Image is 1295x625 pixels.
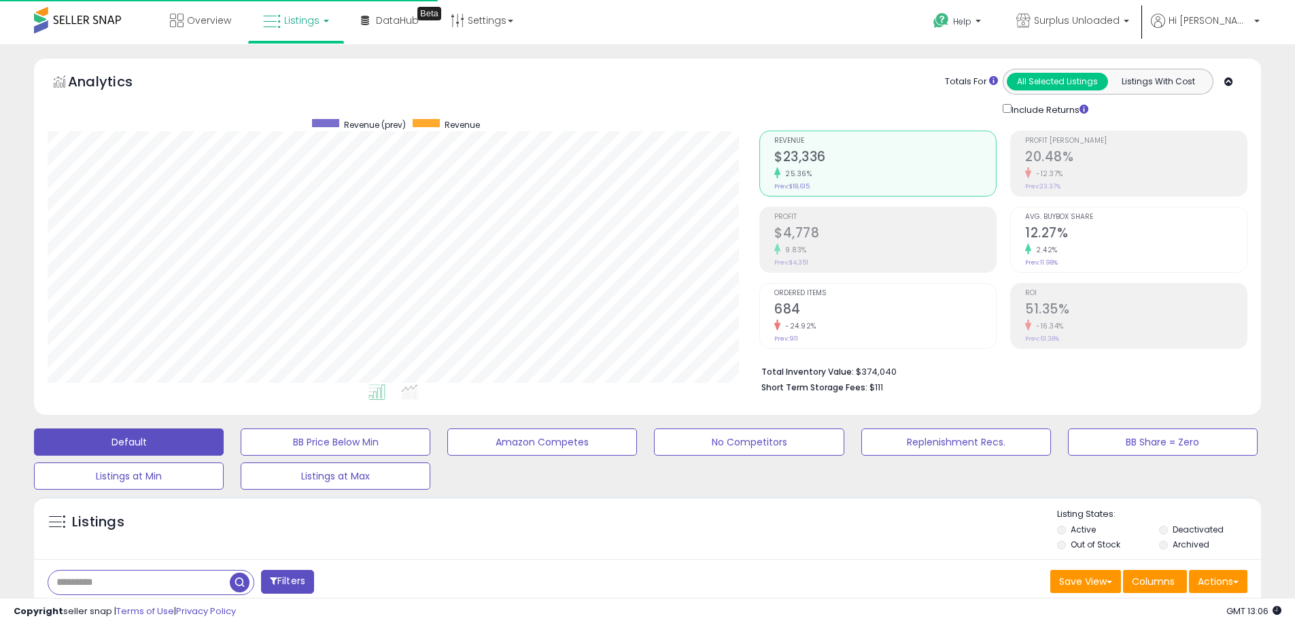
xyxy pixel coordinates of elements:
[241,428,430,456] button: BB Price Below Min
[774,137,996,145] span: Revenue
[774,182,810,190] small: Prev: $18,615
[34,462,224,490] button: Listings at Min
[34,428,224,456] button: Default
[1169,14,1250,27] span: Hi [PERSON_NAME]
[72,513,124,532] h5: Listings
[933,12,950,29] i: Get Help
[261,570,314,594] button: Filters
[1025,335,1059,343] small: Prev: 61.38%
[922,2,995,44] a: Help
[774,225,996,243] h2: $4,778
[774,335,798,343] small: Prev: 911
[1226,605,1281,618] span: 2025-09-9 13:06 GMT
[774,149,996,167] h2: $23,336
[1173,524,1224,535] label: Deactivated
[284,14,320,27] span: Listings
[780,321,816,331] small: -24.92%
[14,605,63,618] strong: Copyright
[1025,149,1247,167] h2: 20.48%
[344,119,406,131] span: Revenue (prev)
[654,428,844,456] button: No Competitors
[780,245,807,255] small: 9.83%
[780,169,812,179] small: 25.36%
[1107,73,1209,90] button: Listings With Cost
[68,72,159,95] h5: Analytics
[1025,182,1060,190] small: Prev: 23.37%
[1007,73,1108,90] button: All Selected Listings
[1031,169,1063,179] small: -12.37%
[953,16,971,27] span: Help
[1025,258,1058,267] small: Prev: 11.98%
[1034,14,1120,27] span: Surplus Unloaded
[1132,575,1175,588] span: Columns
[376,14,419,27] span: DataHub
[1025,225,1247,243] h2: 12.27%
[1151,14,1260,44] a: Hi [PERSON_NAME]
[176,605,236,618] a: Privacy Policy
[1071,539,1120,550] label: Out of Stock
[1071,524,1096,535] label: Active
[1031,321,1064,331] small: -16.34%
[992,101,1105,117] div: Include Returns
[761,382,867,393] b: Short Term Storage Fees:
[447,428,637,456] button: Amazon Competes
[774,290,996,297] span: Ordered Items
[1025,290,1247,297] span: ROI
[445,119,480,131] span: Revenue
[1025,301,1247,320] h2: 51.35%
[761,366,854,377] b: Total Inventory Value:
[1031,245,1058,255] small: 2.42%
[774,214,996,221] span: Profit
[417,7,441,20] div: Tooltip anchor
[1057,508,1261,521] p: Listing States:
[1189,570,1247,593] button: Actions
[1025,137,1247,145] span: Profit [PERSON_NAME]
[241,462,430,490] button: Listings at Max
[1050,570,1121,593] button: Save View
[861,428,1051,456] button: Replenishment Recs.
[774,301,996,320] h2: 684
[1068,428,1258,456] button: BB Share = Zero
[1173,539,1209,550] label: Archived
[774,258,808,267] small: Prev: $4,351
[116,605,174,618] a: Terms of Use
[187,14,231,27] span: Overview
[945,75,998,88] div: Totals For
[869,381,883,394] span: $111
[1123,570,1187,593] button: Columns
[761,362,1237,379] li: $374,040
[1025,214,1247,221] span: Avg. Buybox Share
[14,605,236,618] div: seller snap | |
